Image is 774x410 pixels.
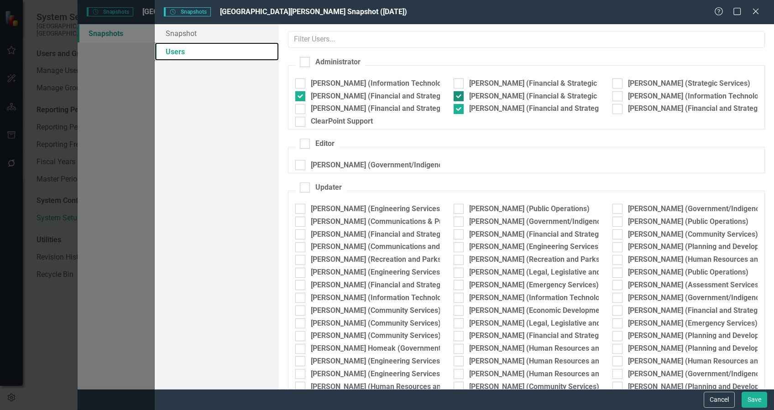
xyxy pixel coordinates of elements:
[469,217,701,227] div: [PERSON_NAME] (Government/Indigenous Relations and Environment)
[469,104,637,114] div: [PERSON_NAME] (Financial and Strategic Services)
[628,217,748,227] div: [PERSON_NAME] (Public Operations)
[469,343,629,354] div: [PERSON_NAME] (Human Resources and Safety)
[311,204,443,214] div: [PERSON_NAME] (Engineering Services)
[311,242,489,252] div: [PERSON_NAME] (Communications and Public Affairs)
[469,293,610,303] div: [PERSON_NAME] (Information Technology)
[628,229,758,240] div: [PERSON_NAME] (Community Services)
[628,78,750,89] div: [PERSON_NAME] (Strategic Services)
[469,280,599,291] div: [PERSON_NAME] (Emergency Services)
[311,280,479,291] div: [PERSON_NAME] (Financial and Strategic Services)
[220,7,407,16] span: [GEOGRAPHIC_DATA][PERSON_NAME] Snapshot ([DATE])
[469,242,601,252] div: [PERSON_NAME] (Engineering Services)
[469,78,630,89] div: [PERSON_NAME] (Financial & Strategic Services)
[311,104,479,114] div: [PERSON_NAME] (Financial and Strategic Services)
[469,204,590,214] div: [PERSON_NAME] (Public Operations)
[469,229,637,240] div: [PERSON_NAME] (Financial and Strategic Services)
[155,42,278,61] a: Users
[311,356,443,367] div: [PERSON_NAME] (Engineering Services)
[288,31,765,48] input: Filter Users...
[311,369,443,379] div: [PERSON_NAME] (Engineering Services)
[311,306,441,316] div: [PERSON_NAME] (Community Services)
[311,318,441,329] div: [PERSON_NAME] (Community Services)
[311,217,482,227] div: [PERSON_NAME] (Communications & Public Affairs)
[311,293,452,303] div: [PERSON_NAME] (Information Technology)
[628,318,758,329] div: [PERSON_NAME] (Emergency Services)
[315,182,342,193] div: Updater
[469,306,609,316] div: [PERSON_NAME] (Economic Development)
[469,318,662,329] div: [PERSON_NAME] (Legal, Legislative and Records Services)
[469,254,602,265] div: [PERSON_NAME] (Recreation and Parks)
[315,57,361,67] div: Administrator
[311,382,471,392] div: [PERSON_NAME] (Human Resources and Safety)
[315,139,335,149] div: Editor
[469,382,599,392] div: [PERSON_NAME] (Community Services)
[311,343,573,354] div: [PERSON_NAME] Homeak (Government/Indigenous Relations and Environment)
[311,116,373,127] div: ClearPoint Support
[628,267,748,278] div: [PERSON_NAME] (Public Operations)
[742,392,767,408] button: Save
[469,331,637,341] div: [PERSON_NAME] (Financial and Strategic Services)
[311,160,543,171] div: [PERSON_NAME] (Government/Indigenous Relations and Environment)
[311,254,444,265] div: [PERSON_NAME] (Recreation and Parks)
[164,7,210,16] span: Snapshots
[155,24,278,42] a: Snapshot
[311,78,452,89] div: [PERSON_NAME] (Information Technology)
[311,91,510,102] div: [PERSON_NAME] (Financial and Strategic Services (Interim))
[311,331,441,341] div: [PERSON_NAME] (Community Services)
[628,91,769,102] div: [PERSON_NAME] (Information Technology)
[469,356,629,367] div: [PERSON_NAME] (Human Resources and Safety)
[311,229,479,240] div: [PERSON_NAME] (Financial and Strategic Services)
[469,91,630,102] div: [PERSON_NAME] (Financial & Strategic Services)
[469,369,629,379] div: [PERSON_NAME] (Human Resources and Safety)
[311,267,443,278] div: [PERSON_NAME] (Engineering Services)
[469,267,662,278] div: [PERSON_NAME] (Legal, Legislative and Records Services)
[704,392,735,408] button: Cancel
